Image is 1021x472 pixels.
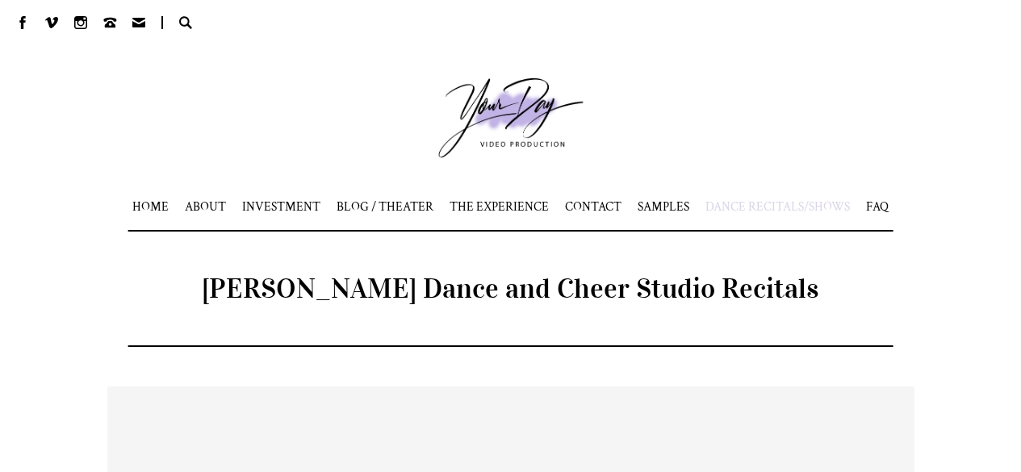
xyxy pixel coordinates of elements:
a: FAQ [866,198,889,215]
span: SAMPLES [638,198,689,215]
span: DANCE RECITALS/SHOWS [705,198,850,215]
a: INVESTMENT [242,198,320,215]
a: Your Day Production Logo [414,53,608,182]
a: ABOUT [185,198,226,215]
h1: [PERSON_NAME] Dance and Cheer Studio Recitals [107,271,914,306]
a: CONTACT [565,198,621,215]
a: BLOG / THEATER [337,198,433,215]
a: HOME [132,198,169,215]
a: THE EXPERIENCE [450,198,549,215]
